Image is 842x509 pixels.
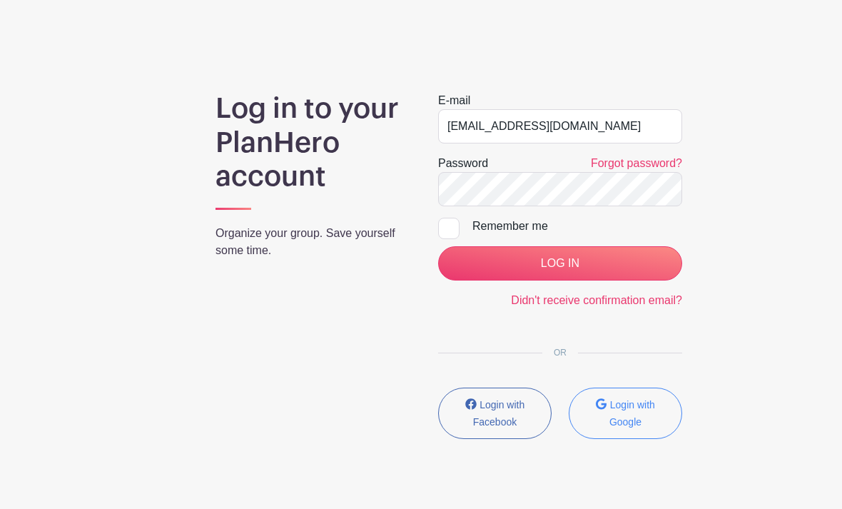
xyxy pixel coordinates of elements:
div: Remember me [472,218,682,235]
input: e.g. julie@eventco.com [438,109,682,143]
button: Login with Google [569,388,682,439]
small: Login with Facebook [473,399,525,428]
span: OR [542,348,578,358]
a: Forgot password? [591,157,682,169]
p: Organize your group. Save yourself some time. [215,225,404,259]
input: LOG IN [438,246,682,281]
button: Login with Facebook [438,388,552,439]
a: Didn't receive confirmation email? [511,294,682,306]
label: Password [438,155,488,172]
label: E-mail [438,92,470,109]
small: Login with Google [609,399,655,428]
h1: Log in to your PlanHero account [215,92,404,194]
